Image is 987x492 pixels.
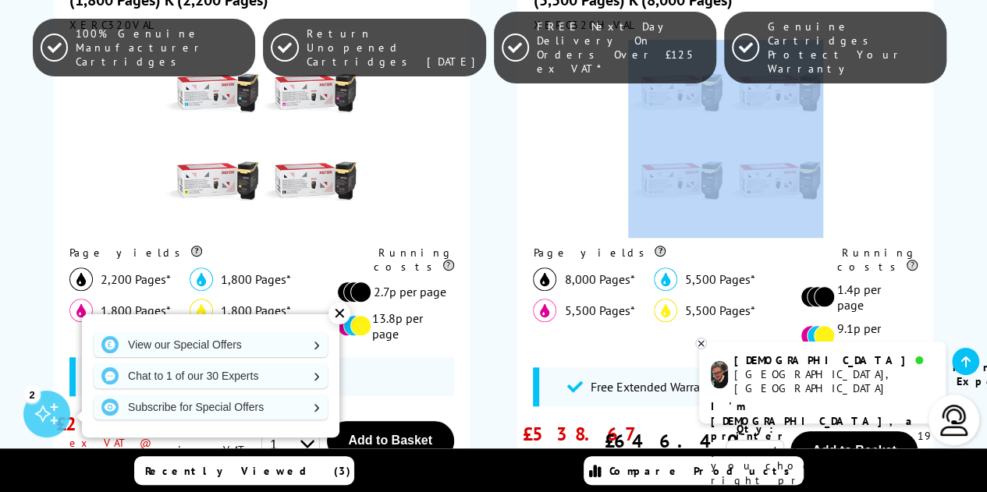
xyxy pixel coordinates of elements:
[685,271,755,287] span: 5,500 Pages*
[734,353,933,367] div: [DEMOGRAPHIC_DATA]
[190,267,213,291] img: cyan_icon.svg
[711,399,934,488] p: of 19 years! I can help you choose the right product
[523,422,640,446] div: £538.67
[605,429,750,453] div: £646.40
[685,303,755,318] span: 5,500 Pages*
[537,19,708,76] span: FREE Next Day Delivery On Orders Over £125 ex VAT*
[164,40,359,235] img: Xerox Standard Capacity Toner Value Pack CMY (1,800 Pages) K (2,200 Pages)
[69,299,93,322] img: magenta_icon.svg
[767,19,939,76] span: Genuine Cartridges Protect Your Warranty
[307,27,478,69] span: Return Unopened Cartridges [DATE]
[711,399,917,443] b: I'm [DEMOGRAPHIC_DATA], a printer expert
[94,332,328,357] a: View our Special Offers
[801,281,910,313] li: 1.4p per page
[533,246,801,260] div: Page yields
[145,464,351,478] span: Recently Viewed (3)
[221,271,291,287] span: 1,800 Pages*
[801,320,910,352] li: 9.1p per page
[328,303,350,324] div: ✕
[564,271,634,287] span: 8,000 Pages*
[590,379,771,395] span: Free Extended Warranty Available*
[23,385,41,402] div: 2
[94,395,328,419] a: Subscribe for Special Offers
[734,367,933,395] div: [GEOGRAPHIC_DATA], [GEOGRAPHIC_DATA]
[533,299,556,322] img: magenta_icon.svg
[101,271,171,287] span: 2,200 Pages*
[533,446,629,474] div: ex VAT @ 20%
[134,456,354,485] a: Recently Viewed (3)
[939,405,970,436] img: user-headset-light.svg
[69,246,337,260] div: Page yields
[178,443,249,457] div: inc VAT
[94,363,328,388] a: Chat to 1 of our 30 Experts
[711,361,728,388] img: chris-livechat.png
[337,310,446,342] li: 13.8p per page
[584,456,804,485] a: Compare Products
[564,303,634,318] span: 5,500 Pages*
[69,267,93,291] img: black_icon.svg
[221,303,291,318] span: 1,800 Pages*
[654,267,677,291] img: cyan_icon.svg
[337,246,454,274] div: Running costs
[337,281,446,303] li: 2.7p per page
[654,299,677,322] img: yellow_icon.svg
[628,40,823,235] img: Xerox High Capacity Toner Value Pack CMY (5,500 Pages) K (8,000 Pages)
[327,421,454,460] button: Add to Basket
[348,434,432,447] span: Add to Basket
[533,267,556,291] img: black_icon.svg
[190,299,213,322] img: yellow_icon.svg
[76,27,247,69] span: 100% Genuine Manufacturer Cartridges
[609,464,798,478] span: Compare Products
[801,246,918,274] div: Running costs
[101,303,171,318] span: 1,800 Pages*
